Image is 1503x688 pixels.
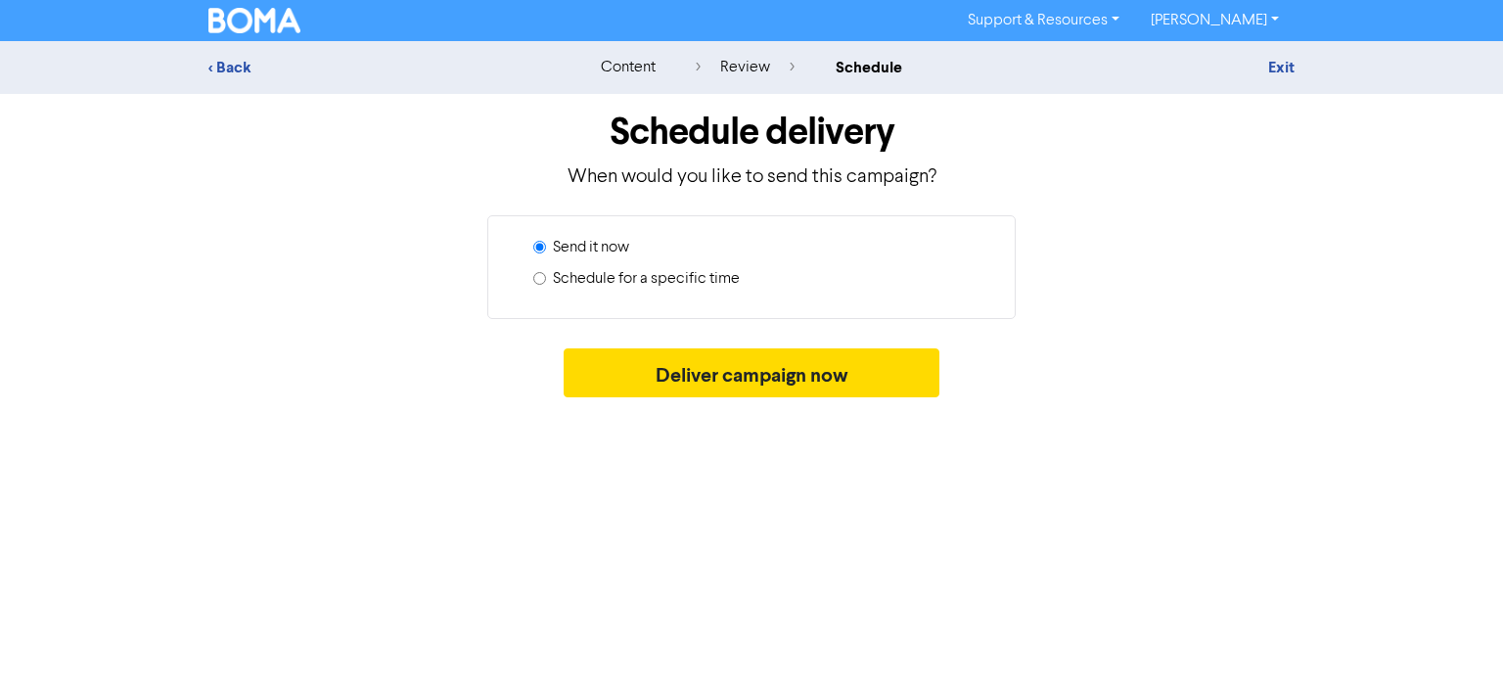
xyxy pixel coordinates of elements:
a: [PERSON_NAME] [1135,5,1295,36]
div: schedule [836,56,902,79]
img: BOMA Logo [208,8,300,33]
label: Schedule for a specific time [553,267,740,291]
iframe: Chat Widget [1405,594,1503,688]
h1: Schedule delivery [208,110,1295,155]
div: < Back [208,56,551,79]
p: When would you like to send this campaign? [208,162,1295,192]
label: Send it now [553,236,629,259]
div: review [696,56,795,79]
a: Exit [1268,58,1295,77]
a: Support & Resources [952,5,1135,36]
div: content [601,56,656,79]
button: Deliver campaign now [564,348,940,397]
